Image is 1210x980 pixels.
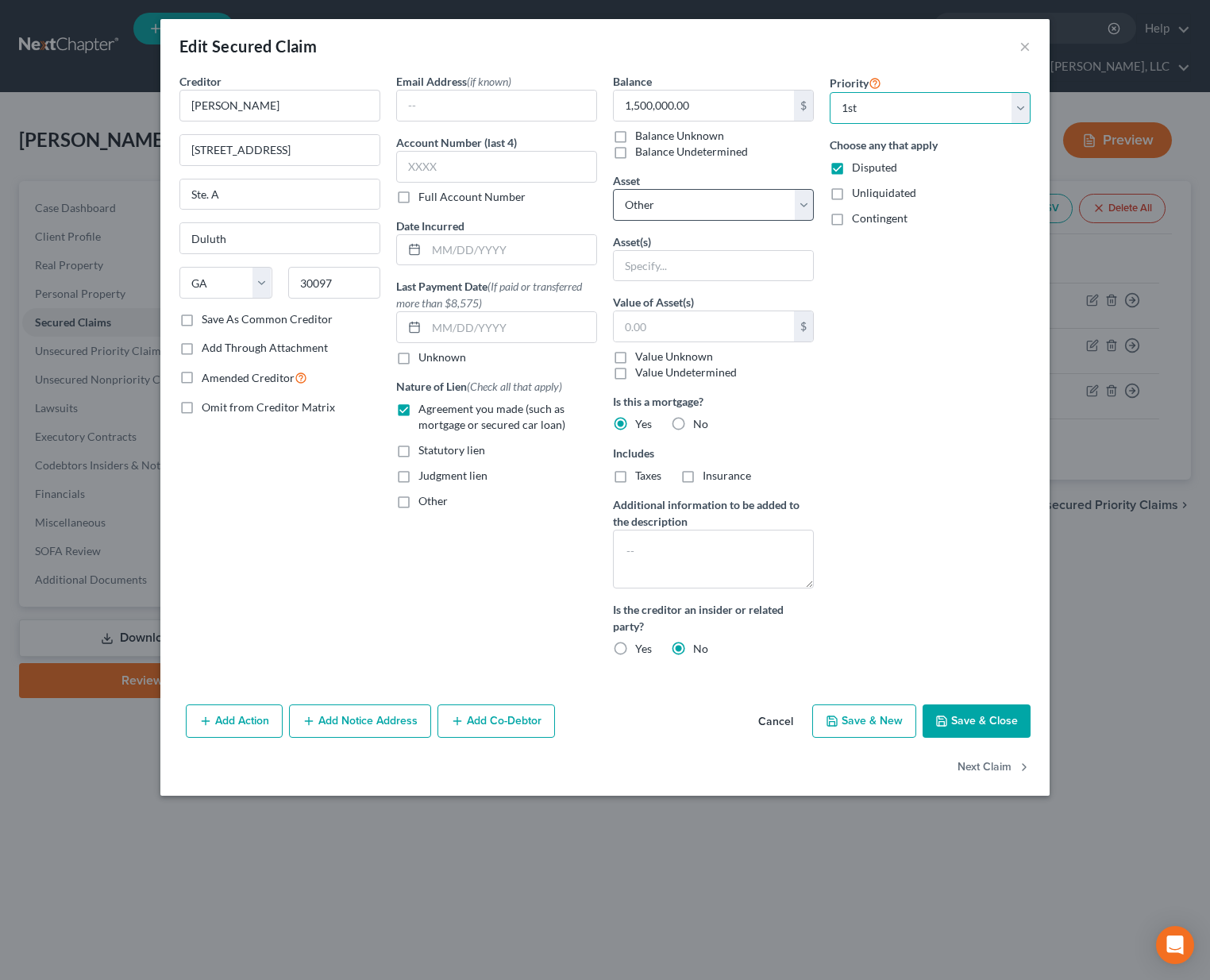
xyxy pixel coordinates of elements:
[852,186,916,199] span: Unliquidated
[614,91,794,121] input: 0.00
[1156,926,1194,964] div: Open Intercom Messenger
[852,211,907,225] span: Contingent
[396,151,597,183] input: XXXX
[437,704,555,738] button: Add Co-Debtor
[418,494,448,507] span: Other
[179,75,222,88] span: Creditor
[418,189,526,205] label: Full Account Number
[812,704,916,738] button: Save & New
[830,73,881,92] label: Priority
[426,235,596,265] input: MM/DD/YYYY
[794,91,813,121] div: $
[186,704,283,738] button: Add Action
[613,233,651,250] label: Asset(s)
[794,311,813,341] div: $
[746,706,806,738] button: Cancel
[288,267,381,299] input: Enter zip...
[635,642,652,655] span: Yes
[852,160,897,174] span: Disputed
[179,35,317,57] div: Edit Secured Claim
[396,280,582,310] span: (If paid or transferred more than $8,575)
[830,137,1031,153] label: Choose any that apply
[958,750,1031,784] button: Next Claim
[179,90,380,122] input: Search creditor by name...
[289,704,431,738] button: Add Notice Address
[635,349,713,365] label: Value Unknown
[180,179,380,210] input: Apt, Suite, etc...
[426,312,596,342] input: MM/DD/YYYY
[1019,37,1031,56] button: ×
[467,75,511,88] span: (if known)
[635,144,748,160] label: Balance Undetermined
[613,174,640,187] span: Asset
[397,91,596,121] input: --
[396,134,517,151] label: Account Number (last 4)
[614,311,794,341] input: 0.00
[614,251,813,281] input: Specify...
[202,400,335,414] span: Omit from Creditor Matrix
[635,128,724,144] label: Balance Unknown
[418,349,466,365] label: Unknown
[693,417,708,430] span: No
[613,601,814,635] label: Is the creditor an insider or related party?
[396,278,597,311] label: Last Payment Date
[613,496,814,530] label: Additional information to be added to the description
[635,469,661,482] span: Taxes
[467,380,562,393] span: (Check all that apply)
[703,469,751,482] span: Insurance
[202,371,295,384] span: Amended Creditor
[613,393,814,410] label: Is this a mortgage?
[202,340,328,356] label: Add Through Attachment
[693,642,708,655] span: No
[635,365,737,380] label: Value Undetermined
[613,445,814,461] label: Includes
[635,417,652,430] span: Yes
[418,443,485,457] span: Statutory lien
[180,135,380,165] input: Enter address...
[613,294,694,311] label: Value of Asset(s)
[202,311,333,327] label: Save As Common Creditor
[396,73,511,90] label: Email Address
[418,469,487,482] span: Judgment lien
[180,223,380,253] input: Enter city...
[396,378,562,395] label: Nature of Lien
[396,218,464,234] label: Date Incurred
[613,73,652,90] label: Balance
[923,704,1031,738] button: Save & Close
[418,402,565,431] span: Agreement you made (such as mortgage or secured car loan)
